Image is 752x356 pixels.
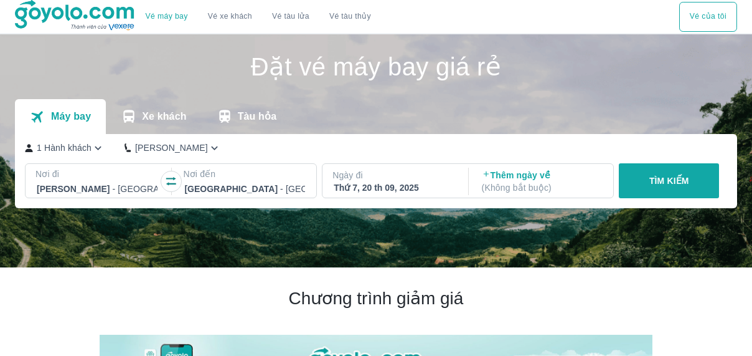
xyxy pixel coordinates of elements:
p: Nơi đi [35,168,159,180]
p: Ngày đi [332,169,456,181]
p: ( Không bắt buộc ) [482,181,603,194]
h1: Đặt vé máy bay giá rẻ [15,54,737,79]
div: choose transportation mode [679,2,737,32]
p: TÌM KIẾM [649,175,689,187]
p: Máy bay [51,110,91,123]
button: [PERSON_NAME] [125,142,221,155]
p: 1 Hành khách [37,142,92,154]
p: Nơi đến [183,168,306,180]
h2: Chương trình giảm giá [100,287,652,310]
p: Tàu hỏa [238,110,277,123]
div: Thứ 7, 20 th 09, 2025 [334,181,454,194]
a: Vé máy bay [146,12,188,21]
button: Vé tàu thủy [319,2,381,32]
a: Vé tàu lửa [262,2,319,32]
button: TÌM KIẾM [619,163,719,198]
div: choose transportation mode [136,2,381,32]
p: Thêm ngày về [482,169,603,194]
button: 1 Hành khách [25,142,105,155]
button: Vé của tôi [679,2,737,32]
p: Xe khách [142,110,186,123]
a: Vé xe khách [208,12,252,21]
p: [PERSON_NAME] [135,142,208,154]
div: transportation tabs [15,99,291,134]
